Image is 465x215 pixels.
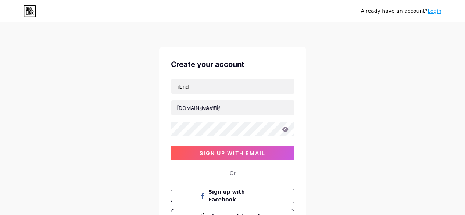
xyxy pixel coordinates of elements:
button: Sign up with Facebook [171,189,294,203]
div: Or [230,169,236,177]
span: Sign up with Facebook [208,188,265,204]
div: Already have an account? [361,7,441,15]
a: Login [428,8,441,14]
span: sign up with email [200,150,265,156]
input: Email [171,79,294,94]
div: [DOMAIN_NAME]/ [177,104,220,112]
div: Create your account [171,59,294,70]
button: sign up with email [171,146,294,160]
input: username [171,100,294,115]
